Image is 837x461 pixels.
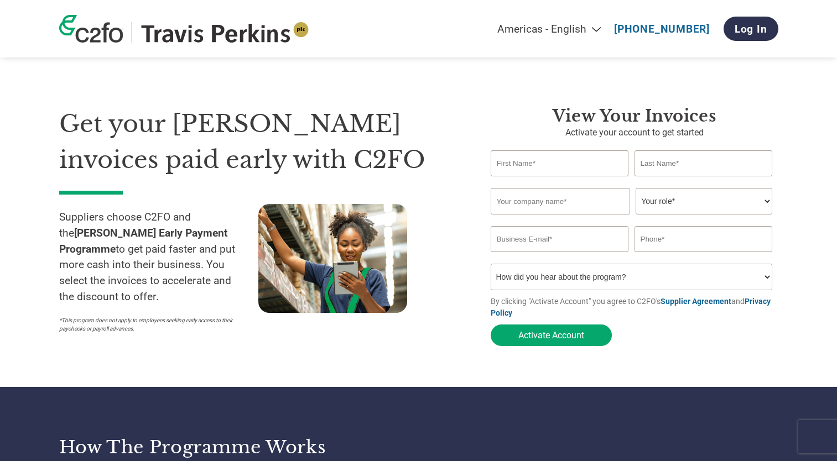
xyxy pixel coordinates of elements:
input: Your company name* [491,188,630,214]
img: Travis Perkins [141,22,309,43]
input: Phone* [635,226,773,252]
h3: View your invoices [491,106,778,126]
p: Suppliers choose C2FO and the to get paid faster and put more cash into their business. You selec... [59,209,258,305]
div: Invalid first name or first name is too long [491,177,629,184]
a: Supplier Agreement [661,297,731,306]
select: Title/Role [636,188,772,214]
p: Activate your account to get started [491,126,778,139]
h3: How the programme works [59,436,405,458]
a: Log In [724,17,778,41]
div: Invalid last name or last name is too long [635,177,773,184]
a: [PHONE_NUMBER] [614,23,710,35]
img: c2fo logo [59,15,123,43]
a: Privacy Policy [491,297,771,317]
p: By clicking "Activate Account" you agree to C2FO's and [491,296,778,319]
div: Invalid company name or company name is too long [491,216,773,222]
h1: Get your [PERSON_NAME] invoices paid early with C2FO [59,106,458,177]
input: First Name* [491,150,629,176]
div: Inavlid Phone Number [635,253,773,259]
p: *This program does not apply to employees seeking early access to their paychecks or payroll adva... [59,316,247,333]
button: Activate Account [491,324,612,346]
input: Invalid Email format [491,226,629,252]
strong: [PERSON_NAME] Early Payment Programme [59,227,228,255]
input: Last Name* [635,150,773,176]
div: Inavlid Email Address [491,253,629,259]
img: supply chain worker [258,204,407,313]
